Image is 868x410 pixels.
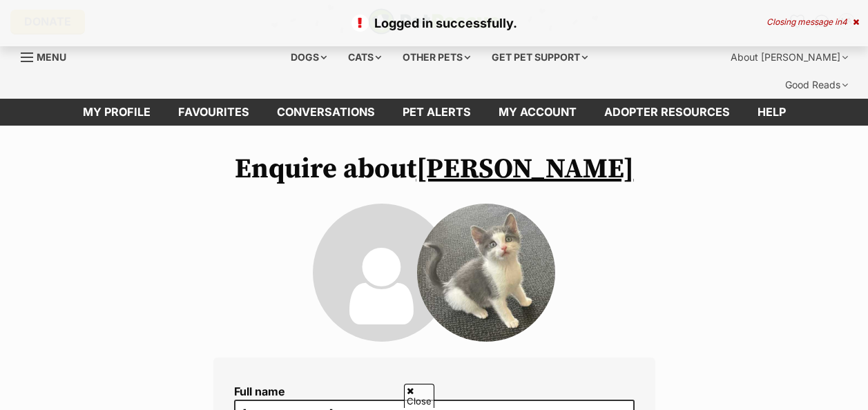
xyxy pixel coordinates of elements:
a: My profile [69,99,164,126]
a: Adopter resources [590,99,744,126]
a: [PERSON_NAME] [416,152,634,186]
span: Close [404,384,434,408]
div: Get pet support [482,43,597,71]
div: Good Reads [775,71,858,99]
a: Help [744,99,800,126]
div: Other pets [393,43,480,71]
div: Cats [338,43,391,71]
h1: Enquire about [213,153,655,185]
a: Pet alerts [389,99,485,126]
div: About [PERSON_NAME] [721,43,858,71]
a: My account [485,99,590,126]
a: conversations [263,99,389,126]
label: Full name [234,385,635,398]
img: Eddie [417,204,555,342]
span: Menu [37,51,66,63]
a: Favourites [164,99,263,126]
div: Dogs [281,43,336,71]
a: Menu [21,43,76,68]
